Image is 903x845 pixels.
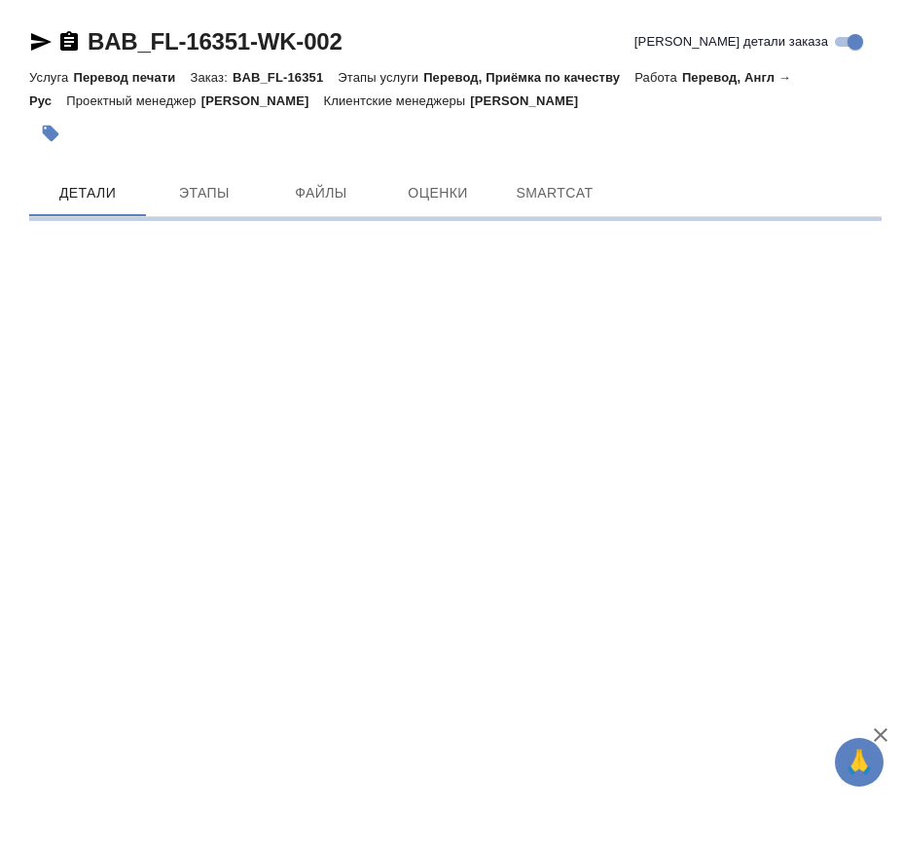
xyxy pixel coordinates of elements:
button: 🙏 [835,738,884,787]
button: Скопировать ссылку [57,30,81,54]
span: [PERSON_NAME] детали заказа [634,32,828,52]
p: [PERSON_NAME] [201,93,324,108]
span: Файлы [274,181,368,205]
p: [PERSON_NAME] [470,93,593,108]
span: Этапы [158,181,251,205]
p: Проектный менеджер [66,93,200,108]
p: Услуга [29,70,73,85]
p: Клиентские менеджеры [324,93,471,108]
span: SmartCat [508,181,601,205]
p: Этапы услуги [338,70,423,85]
button: Добавить тэг [29,112,72,155]
span: 🙏 [843,742,876,783]
p: Заказ: [190,70,232,85]
p: Работа [634,70,682,85]
span: Оценки [391,181,485,205]
p: Перевод, Приёмка по качеству [423,70,634,85]
span: Детали [41,181,134,205]
p: BAB_FL-16351 [233,70,338,85]
p: Перевод печати [73,70,190,85]
a: BAB_FL-16351-WK-002 [88,28,343,55]
button: Скопировать ссылку для ЯМессенджера [29,30,53,54]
